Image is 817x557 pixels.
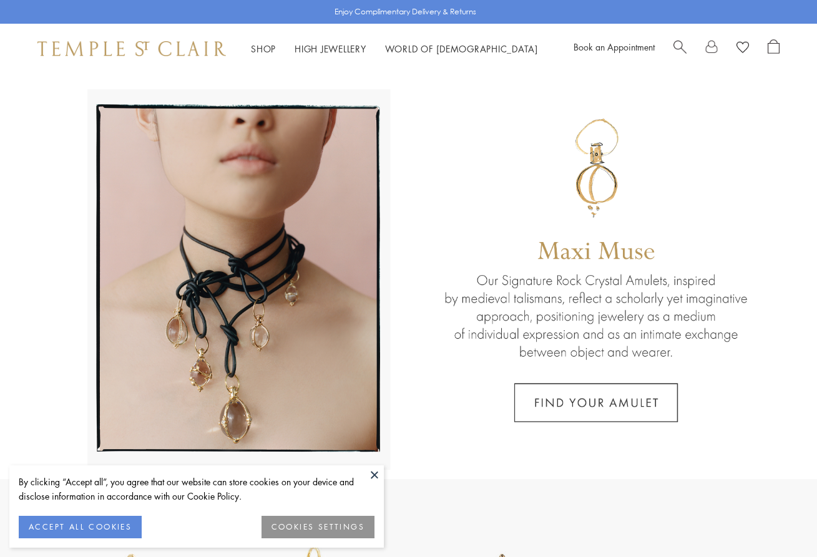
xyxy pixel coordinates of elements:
p: Enjoy Complimentary Delivery & Returns [335,6,476,18]
button: COOKIES SETTINGS [262,516,374,538]
img: Temple St. Clair [37,41,226,56]
iframe: Gorgias live chat messenger [755,498,805,545]
a: Book an Appointment [574,41,655,53]
nav: Main navigation [251,41,538,57]
button: ACCEPT ALL COOKIES [19,516,142,538]
a: Open Shopping Bag [768,39,780,58]
a: ShopShop [251,42,276,55]
a: World of [DEMOGRAPHIC_DATA]World of [DEMOGRAPHIC_DATA] [385,42,538,55]
a: High JewelleryHigh Jewellery [295,42,366,55]
a: View Wishlist [736,39,749,58]
a: Search [673,39,687,58]
div: By clicking “Accept all”, you agree that our website can store cookies on your device and disclos... [19,475,374,503]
